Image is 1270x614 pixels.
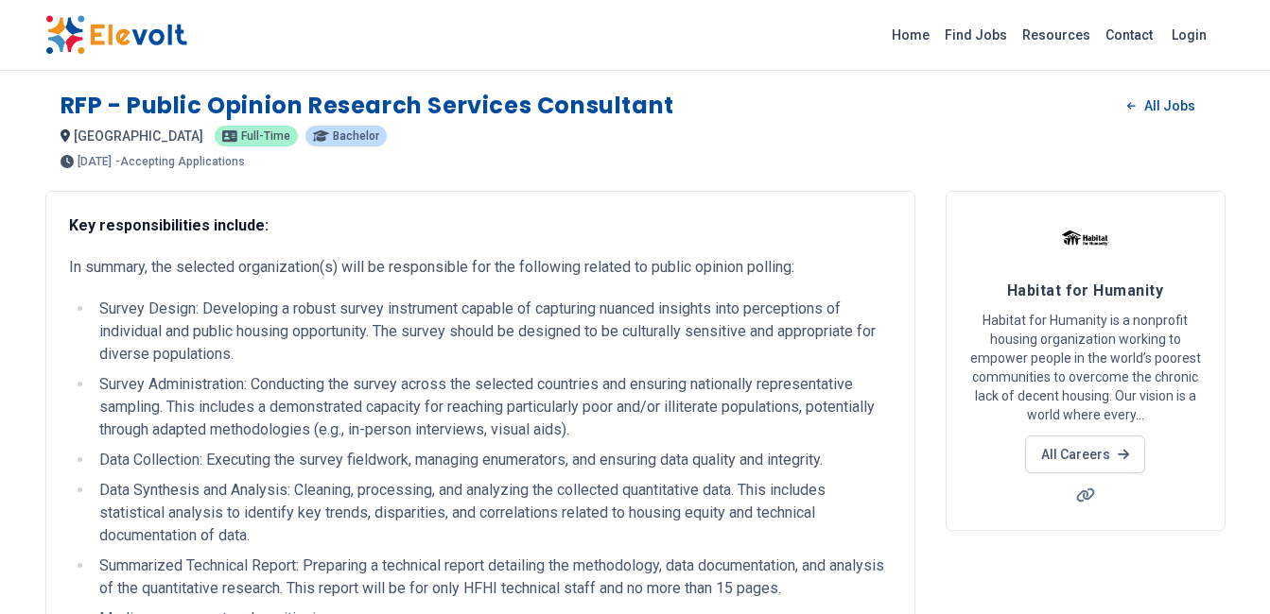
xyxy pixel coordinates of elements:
[94,479,892,547] li: Data Synthesis and Analysis: Cleaning, processing, and analyzing the collected quantitative data....
[241,130,290,142] span: Full-time
[1160,16,1218,54] a: Login
[1015,20,1098,50] a: Resources
[94,373,892,441] li: Survey Administration: Conducting the survey across the selected countries and ensuring nationall...
[1007,281,1163,299] span: Habitat for Humanity
[969,311,1202,424] p: Habitat for Humanity is a nonprofit housing organization working to empower people in the world’s...
[333,130,379,142] span: Bachelor
[115,156,245,167] p: - Accepting Applications
[1025,435,1145,473] a: All Careers
[1062,214,1109,262] img: Habitat for Humanity
[74,128,203,144] span: [GEOGRAPHIC_DATA]
[937,20,1015,50] a: Find Jobs
[69,256,892,279] p: In summary, the selected organization(s) will be responsible for the following related to public ...
[61,91,674,121] h1: RFP - Public Opinion Research Services Consultant
[94,298,892,366] li: Survey Design: Developing a robust survey instrument capable of capturing nuanced insights into p...
[45,15,187,55] img: Elevolt
[94,449,892,471] li: Data Collection: Executing the survey fieldwork, managing enumerators, and ensuring data quality ...
[884,20,937,50] a: Home
[1112,92,1209,120] a: All Jobs
[78,156,112,167] span: [DATE]
[69,216,269,234] strong: Key responsibilities include:
[94,554,892,600] li: Summarized Technical Report: Preparing a technical report detailing the methodology, data documen...
[1098,20,1160,50] a: Contact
